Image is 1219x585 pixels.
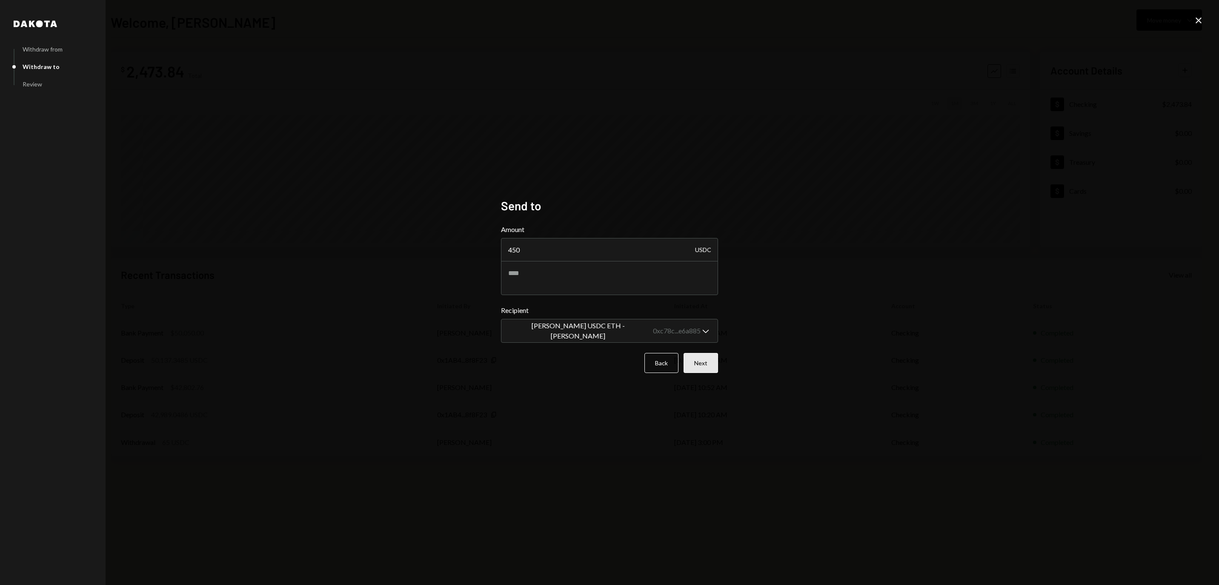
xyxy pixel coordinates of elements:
label: Recipient [501,305,718,315]
div: Withdraw to [23,63,60,70]
button: Next [684,353,718,373]
div: USDC [695,238,711,262]
div: Review [23,80,42,88]
div: Withdraw from [23,46,63,53]
button: Recipient [501,319,718,343]
label: Amount [501,224,718,235]
h2: Send to [501,198,718,214]
button: Back [644,353,678,373]
input: Enter amount [501,238,718,262]
div: 0xc78c...e6a885 [653,326,701,336]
